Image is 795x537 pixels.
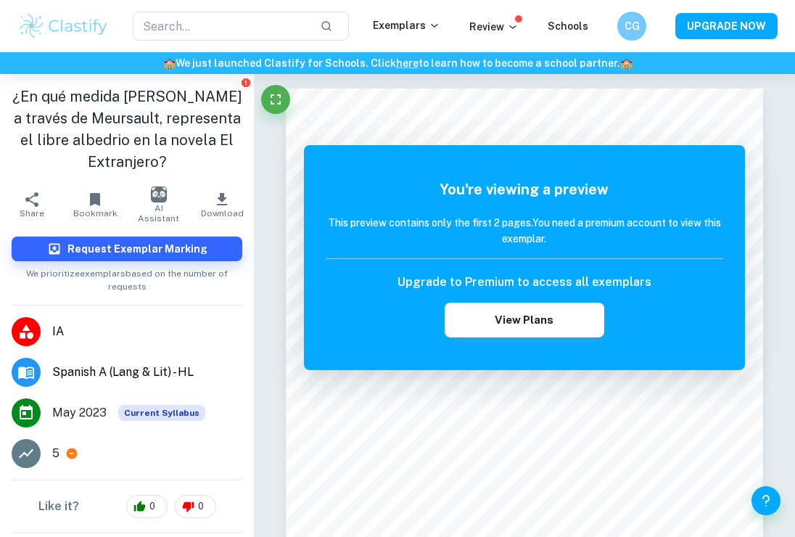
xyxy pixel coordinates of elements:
button: Bookmark [64,184,128,225]
p: Review [469,19,519,35]
span: IA [52,323,242,340]
h6: Like it? [38,498,79,515]
button: Report issue [240,77,251,88]
button: CG [617,12,646,41]
span: 0 [190,499,212,514]
span: 🏫 [163,57,176,69]
span: AI Assistant [136,203,182,224]
h6: This preview contains only the first 2 pages. You need a premium account to view this exemplar. [326,215,723,247]
button: Request Exemplar Marking [12,237,242,261]
span: Share [20,208,44,218]
div: This exemplar is based on the current syllabus. Feel free to refer to it for inspiration/ideas wh... [118,405,205,421]
h6: Request Exemplar Marking [67,241,207,257]
img: Clastify logo [17,12,110,41]
span: We prioritize exemplars based on the number of requests [12,261,242,293]
button: Download [191,184,255,225]
span: Spanish A (Lang & Lit) - HL [52,364,242,381]
h5: You're viewing a preview [326,179,723,200]
button: Help and Feedback [751,486,780,515]
h6: We just launched Clastify for Schools. Click to learn how to become a school partner. [3,55,792,71]
span: 🏫 [620,57,633,69]
h1: ¿En qué medida [PERSON_NAME] a través de Meursault, representa el libre albedrio en la novela El ... [12,86,242,173]
h6: CG [624,18,640,34]
a: here [396,57,419,69]
input: Search... [133,12,308,41]
span: May 2023 [52,404,107,422]
h6: Upgrade to Premium to access all exemplars [397,274,651,291]
p: 5 [52,445,59,462]
a: Schools [548,20,588,32]
button: Fullscreen [261,85,290,114]
button: View Plans [445,303,604,337]
span: Current Syllabus [118,405,205,421]
button: UPGRADE NOW [675,13,778,39]
span: Download [201,208,244,218]
p: Exemplars [373,17,440,33]
span: Bookmark [73,208,118,218]
button: AI Assistant [127,184,191,225]
span: 0 [141,499,163,514]
img: AI Assistant [151,186,167,202]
